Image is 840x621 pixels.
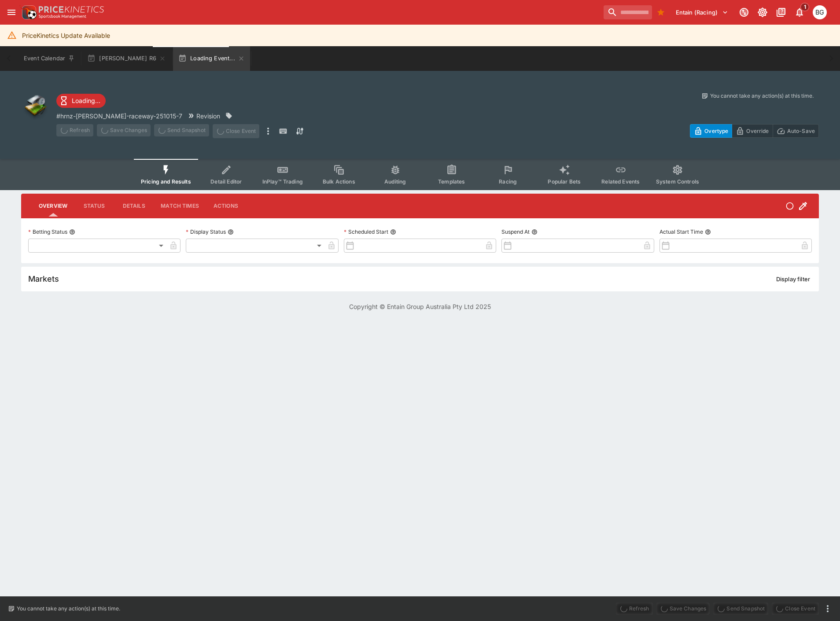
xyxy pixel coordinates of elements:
[39,6,104,13] img: PriceKinetics
[154,195,206,217] button: Match Times
[82,46,171,71] button: [PERSON_NAME] R6
[72,96,100,105] p: Loading...
[134,159,706,190] div: Event type filters
[56,111,182,121] p: Copy To Clipboard
[705,229,711,235] button: Actual Start Time
[206,195,246,217] button: Actions
[792,4,807,20] button: Notifications
[262,178,303,185] span: InPlay™ Trading
[810,3,829,22] button: Ben Grimstone
[74,195,114,217] button: Status
[263,124,273,138] button: more
[800,3,810,11] span: 1
[773,4,789,20] button: Documentation
[228,229,234,235] button: Display Status
[604,5,652,19] input: search
[390,229,396,235] button: Scheduled Start
[656,178,699,185] span: System Controls
[736,4,752,20] button: Connected to PK
[344,228,388,235] p: Scheduled Start
[196,111,220,121] p: Revision
[21,92,49,120] img: other.png
[773,124,819,138] button: Auto-Save
[173,46,250,71] button: Loading Event...
[186,228,226,235] p: Display Status
[548,178,581,185] span: Popular Bets
[771,272,815,286] button: Display filter
[659,228,703,235] p: Actual Start Time
[601,178,640,185] span: Related Events
[210,178,242,185] span: Detail Editor
[28,274,59,284] h5: Markets
[18,46,80,71] button: Event Calendar
[531,229,538,235] button: Suspend At
[28,228,67,235] p: Betting Status
[499,178,517,185] span: Racing
[654,5,668,19] button: Bookmarks
[787,126,815,136] p: Auto-Save
[384,178,406,185] span: Auditing
[17,605,120,613] p: You cannot take any action(s) at this time.
[501,228,530,235] p: Suspend At
[813,5,827,19] div: Ben Grimstone
[746,126,769,136] p: Override
[39,15,86,18] img: Sportsbook Management
[69,229,75,235] button: Betting Status
[704,126,728,136] p: Overtype
[4,4,19,20] button: open drawer
[732,124,773,138] button: Override
[22,27,110,44] div: PriceKinetics Update Available
[671,5,733,19] button: Select Tenant
[710,92,814,100] p: You cannot take any action(s) at this time.
[114,195,154,217] button: Details
[141,178,191,185] span: Pricing and Results
[19,4,37,21] img: PriceKinetics Logo
[822,603,833,614] button: more
[755,4,770,20] button: Toggle light/dark mode
[323,178,355,185] span: Bulk Actions
[32,195,74,217] button: Overview
[690,124,819,138] div: Start From
[690,124,732,138] button: Overtype
[438,178,465,185] span: Templates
